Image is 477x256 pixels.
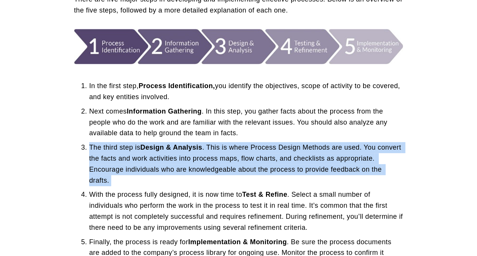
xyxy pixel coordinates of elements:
strong: Implementation & Monitoring [188,238,287,246]
p: The third step is . This is where Process Design Methods are used. You convert the facts and work... [89,142,403,186]
p: In the first step, you identify the objectives, scope of activity to be covered, and key entities... [89,81,403,103]
strong: Information Gathering [127,107,202,115]
strong: Test & Refine [242,191,287,198]
strong: Process Identification, [139,82,215,90]
strong: Design & Analysis [140,144,202,151]
p: Next comes . In this step, you gather facts about the process from the people who do the work and... [89,106,403,139]
p: With the process fully designed, it is now time to . Select a small number of individuals who per... [89,189,403,233]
